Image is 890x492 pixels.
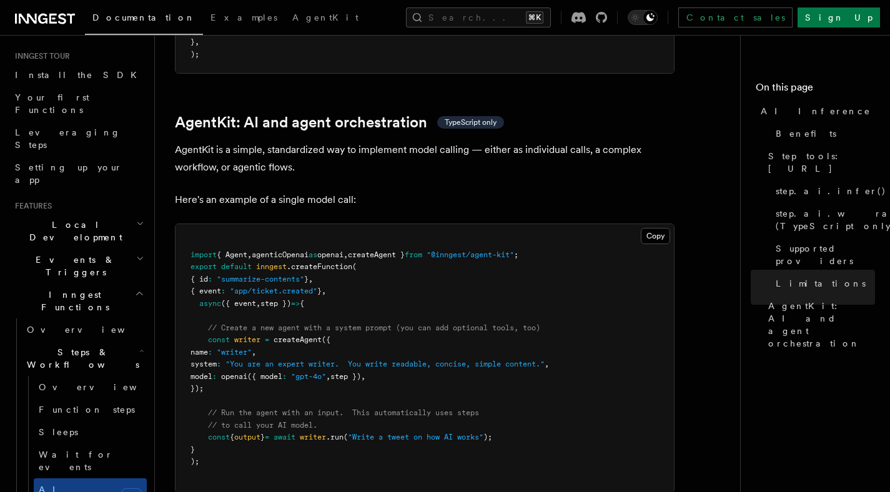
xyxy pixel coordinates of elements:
span: Events & Triggers [10,253,136,278]
span: Features [10,201,52,211]
p: AgentKit is a simple, standardized way to implement model calling — either as individual calls, a... [175,141,675,176]
span: Wait for events [39,450,113,472]
span: from [405,250,422,259]
span: name [190,348,208,357]
a: Sign Up [798,7,880,27]
a: Sleeps [34,421,147,443]
span: writer [234,335,260,344]
span: // to call your AI model. [208,421,317,430]
span: .createFunction [287,262,352,271]
span: ({ [322,335,330,344]
a: step.ai.wrap() (TypeScript only) [771,202,875,237]
span: } [190,445,195,454]
span: = [265,335,269,344]
span: ( [352,262,357,271]
span: Examples [210,12,277,22]
span: "gpt-4o" [291,372,326,381]
span: agenticOpenai [252,250,309,259]
span: ); [190,50,199,59]
span: "summarize-contents" [217,275,304,283]
span: : [208,348,212,357]
span: step }) [260,299,291,308]
span: writer [300,433,326,441]
span: ); [483,433,492,441]
span: : [282,372,287,381]
span: { event [190,287,221,295]
span: , [361,372,365,381]
span: Inngest Functions [10,288,135,313]
span: step }) [330,372,361,381]
span: async [199,299,221,308]
span: , [252,348,256,357]
span: Install the SDK [15,70,144,80]
span: Supported providers [776,242,875,267]
span: Leveraging Steps [15,127,121,150]
a: Function steps [34,398,147,421]
span: import [190,250,217,259]
span: { id [190,275,208,283]
span: .run [326,433,344,441]
span: AgentKit: AI and agent orchestration [768,300,875,350]
span: : [208,275,212,283]
span: Overview [39,382,167,392]
span: "Write a tweet on how AI works" [348,433,483,441]
span: : [221,287,225,295]
span: , [545,360,549,368]
a: Your first Functions [10,86,147,121]
a: Contact sales [678,7,793,27]
span: => [291,299,300,308]
button: Local Development [10,214,147,248]
a: AgentKit [285,4,366,34]
a: Documentation [85,4,203,35]
span: // Create a new agent with a system prompt (you can add optional tools, too) [208,323,540,332]
span: ({ event [221,299,256,308]
span: await [274,433,295,441]
h4: On this page [756,80,875,100]
a: Leveraging Steps [10,121,147,156]
span: as [309,250,317,259]
span: ({ model [247,372,282,381]
button: Events & Triggers [10,248,147,283]
span: Your first Functions [15,92,89,115]
span: const [208,335,230,344]
a: Step tools: [URL] [763,145,875,180]
a: Supported providers [771,237,875,272]
button: Search...⌘K [406,7,551,27]
span: , [326,372,330,381]
span: createAgent } [348,250,405,259]
span: openai [317,250,344,259]
span: Overview [27,325,156,335]
span: Inngest tour [10,51,70,61]
span: { [300,299,304,308]
span: : [217,360,221,368]
span: Documentation [92,12,195,22]
span: Local Development [10,219,136,244]
span: ; [514,250,518,259]
span: : [212,372,217,381]
span: } [317,287,322,295]
span: ); [190,457,199,466]
span: "writer" [217,348,252,357]
kbd: ⌘K [526,11,543,24]
a: Benefits [771,122,875,145]
span: createAgent [274,335,322,344]
button: Toggle dark mode [628,10,658,25]
p: Here's an example of a single model call: [175,191,675,209]
span: { Agent [217,250,247,259]
a: Overview [22,318,147,341]
a: Overview [34,376,147,398]
span: "You are an expert writer. You write readable, concise, simple content." [225,360,545,368]
span: "app/ticket.created" [230,287,317,295]
span: const [208,433,230,441]
span: { [230,433,234,441]
a: Limitations [771,272,875,295]
span: , [195,37,199,46]
span: "@inngest/agent-kit" [427,250,514,259]
span: } [190,37,195,46]
span: ( [344,433,348,441]
span: } [260,433,265,441]
span: , [247,250,252,259]
a: Examples [203,4,285,34]
span: system [190,360,217,368]
span: = [265,433,269,441]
